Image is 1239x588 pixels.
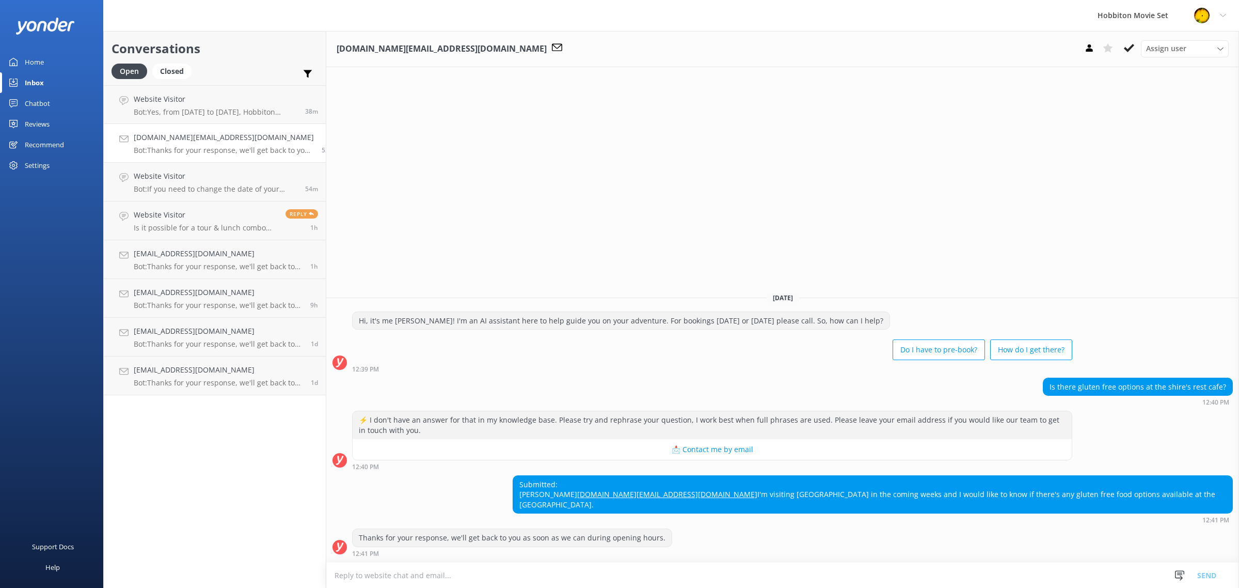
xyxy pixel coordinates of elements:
button: How do I get there? [990,339,1072,360]
span: Assign user [1146,43,1186,54]
div: Is there gluten free options at the shire's rest cafe? [1043,378,1232,396]
a: Open [112,65,152,76]
a: Closed [152,65,197,76]
strong: 12:41 PM [1202,517,1229,523]
div: Hi, it's me [PERSON_NAME]! I'm an AI assistant here to help guide you on your adventure. For book... [353,312,889,330]
div: Assign User [1141,40,1229,57]
div: Settings [25,155,50,176]
div: Home [25,52,44,72]
span: Sep 12 2025 11:35am (UTC +12:00) Pacific/Auckland [310,262,318,271]
div: ⚡ I don't have an answer for that in my knowledge base. Please try and rephrase your question, I ... [353,411,1072,439]
span: Sep 12 2025 12:56pm (UTC +12:00) Pacific/Auckland [305,107,318,116]
div: Sep 12 2025 12:41pm (UTC +12:00) Pacific/Auckland [352,550,672,557]
h4: [EMAIL_ADDRESS][DOMAIN_NAME] [134,287,303,298]
span: Sep 12 2025 04:13am (UTC +12:00) Pacific/Auckland [310,301,318,310]
strong: 12:39 PM [352,366,379,373]
p: Bot: Thanks for your response, we'll get back to you as soon as we can during opening hours. [134,378,303,388]
button: 📩 Contact me by email [353,439,1072,460]
strong: 12:40 PM [1202,399,1229,406]
h4: [DOMAIN_NAME][EMAIL_ADDRESS][DOMAIN_NAME] [134,132,314,143]
h4: [EMAIL_ADDRESS][DOMAIN_NAME] [134,326,303,337]
div: Sep 12 2025 12:39pm (UTC +12:00) Pacific/Auckland [352,365,1072,373]
div: Submitted: [PERSON_NAME] I'm visiting [GEOGRAPHIC_DATA] in the coming weeks and I would like to k... [513,476,1232,514]
h4: Website Visitor [134,209,278,221]
a: [EMAIL_ADDRESS][DOMAIN_NAME]Bot:Thanks for your response, we'll get back to you as soon as we can... [104,357,326,395]
div: Chatbot [25,93,50,114]
h4: Website Visitor [134,171,297,182]
div: Reviews [25,114,50,134]
div: Thanks for your response, we'll get back to you as soon as we can during opening hours. [353,529,672,547]
strong: 12:41 PM [352,551,379,557]
img: yonder-white-logo.png [15,18,75,35]
img: 34-1718678798.png [1194,8,1210,23]
h3: [DOMAIN_NAME][EMAIL_ADDRESS][DOMAIN_NAME] [337,42,547,56]
div: Open [112,64,147,79]
div: Help [45,557,60,578]
div: Recommend [25,134,64,155]
span: Reply [285,209,318,219]
p: Bot: Thanks for your response, we'll get back to you as soon as we can during opening hours. [134,339,303,349]
span: Sep 11 2025 09:39am (UTC +12:00) Pacific/Auckland [311,378,318,387]
a: Website VisitorBot:If you need to change the date of your ticket, please contact our team at [EMA... [104,163,326,202]
p: Bot: If you need to change the date of your ticket, please contact our team at [EMAIL_ADDRESS][DO... [134,184,297,194]
span: Sep 11 2025 10:13am (UTC +12:00) Pacific/Auckland [311,339,318,348]
div: Sep 12 2025 12:40pm (UTC +12:00) Pacific/Auckland [1043,398,1233,406]
a: [EMAIL_ADDRESS][DOMAIN_NAME]Bot:Thanks for your response, we'll get back to you as soon as we can... [104,240,326,279]
div: Sep 12 2025 12:41pm (UTC +12:00) Pacific/Auckland [513,516,1233,523]
h4: [EMAIL_ADDRESS][DOMAIN_NAME] [134,364,303,376]
span: Sep 12 2025 12:40pm (UTC +12:00) Pacific/Auckland [305,184,318,193]
a: Website VisitorBot:Yes, from [DATE] to [DATE], Hobbiton Movie Set is undergoing maintenance and r... [104,85,326,124]
h2: Conversations [112,39,318,58]
a: [DOMAIN_NAME][EMAIL_ADDRESS][DOMAIN_NAME] [577,489,757,499]
div: Inbox [25,72,44,93]
a: [EMAIL_ADDRESS][DOMAIN_NAME]Bot:Thanks for your response, we'll get back to you as soon as we can... [104,279,326,318]
p: Is it possible for a tour & lunch combo that is currently listed as fully booked to Have a spot o... [134,223,278,233]
span: [DATE] [767,293,799,302]
a: [EMAIL_ADDRESS][DOMAIN_NAME]Bot:Thanks for your response, we'll get back to you as soon as we can... [104,318,326,357]
div: Sep 12 2025 12:40pm (UTC +12:00) Pacific/Auckland [352,463,1072,470]
span: Sep 12 2025 12:06pm (UTC +12:00) Pacific/Auckland [310,223,318,232]
p: Bot: Yes, from [DATE] to [DATE], Hobbiton Movie Set is undergoing maintenance and restoration wor... [134,107,297,117]
div: Closed [152,64,192,79]
h4: Website Visitor [134,94,297,105]
span: Sep 12 2025 12:41pm (UTC +12:00) Pacific/Auckland [322,146,335,154]
div: Support Docs [32,536,74,557]
strong: 12:40 PM [352,464,379,470]
p: Bot: Thanks for your response, we'll get back to you as soon as we can during opening hours. [134,146,314,155]
a: [DOMAIN_NAME][EMAIL_ADDRESS][DOMAIN_NAME]Bot:Thanks for your response, we'll get back to you as s... [104,124,326,163]
a: Website VisitorIs it possible for a tour & lunch combo that is currently listed as fully booked t... [104,202,326,240]
p: Bot: Thanks for your response, we'll get back to you as soon as we can during opening hours. [134,301,303,310]
p: Bot: Thanks for your response, we'll get back to you as soon as we can during opening hours. [134,262,303,271]
h4: [EMAIL_ADDRESS][DOMAIN_NAME] [134,248,303,259]
button: Do I have to pre-book? [893,339,985,360]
